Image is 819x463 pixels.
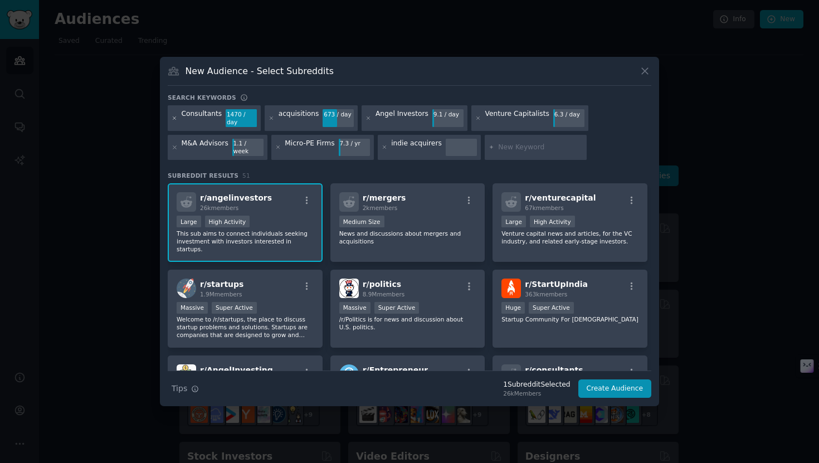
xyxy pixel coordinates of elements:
div: Venture Capitalists [485,109,549,127]
p: News and discussions about mergers and acquisitions [339,230,476,245]
span: r/ consultants [525,365,583,374]
button: Tips [168,379,203,398]
span: Subreddit Results [168,172,238,179]
span: 67k members [525,204,563,211]
div: Super Active [212,302,257,314]
img: AngelInvesting [177,364,196,384]
div: Massive [339,302,370,314]
span: r/ startups [200,280,243,289]
div: 1.1 / week [232,139,264,157]
input: New Keyword [498,143,583,153]
span: 2k members [363,204,398,211]
div: 1470 / day [226,109,257,127]
div: Super Active [529,302,574,314]
p: /r/Politics is for news and discussion about U.S. politics. [339,315,476,331]
div: Angel Investors [376,109,428,127]
div: High Activity [205,216,250,227]
div: Huge [501,302,525,314]
p: Welcome to /r/startups, the place to discuss startup problems and solutions. Startups are compani... [177,315,314,339]
div: Consultants [182,109,222,127]
span: 51 [242,172,250,179]
div: Medium Size [339,216,384,227]
div: High Activity [530,216,575,227]
div: Large [177,216,201,227]
p: This sub aims to connect individuals seeking investment with investors interested in startups. [177,230,314,253]
span: r/ politics [363,280,401,289]
div: indie acquirers [391,139,442,157]
span: 26k members [200,204,238,211]
div: 1 Subreddit Selected [503,380,570,390]
div: 26k Members [503,389,570,397]
img: StartUpIndia [501,279,521,298]
span: Tips [172,383,187,394]
div: 673 / day [323,109,354,119]
img: startups [177,279,196,298]
div: 6.3 / day [553,109,584,119]
div: 7.3 / yr [339,139,370,149]
div: Massive [177,302,208,314]
span: r/ StartUpIndia [525,280,588,289]
h3: New Audience - Select Subreddits [186,65,334,77]
span: r/ Entrepreneur [363,365,428,374]
div: Micro-PE Firms [285,139,334,157]
span: 363k members [525,291,567,298]
div: M&A Advisors [182,139,228,157]
span: r/ venturecapital [525,193,596,202]
div: Super Active [374,302,420,314]
button: Create Audience [578,379,652,398]
p: Venture capital news and articles, for the VC industry, and related early-stage investors. [501,230,638,245]
span: r/ AngelInvesting [200,365,273,374]
div: acquisitions [279,109,319,127]
span: r/ mergers [363,193,406,202]
h3: Search keywords [168,94,236,101]
img: politics [339,279,359,298]
span: 8.9M members [363,291,405,298]
img: Entrepreneur [339,364,359,384]
p: Startup Community For [DEMOGRAPHIC_DATA] [501,315,638,323]
span: 1.9M members [200,291,242,298]
span: r/ angelinvestors [200,193,272,202]
div: Large [501,216,526,227]
div: 9.1 / day [432,109,464,119]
